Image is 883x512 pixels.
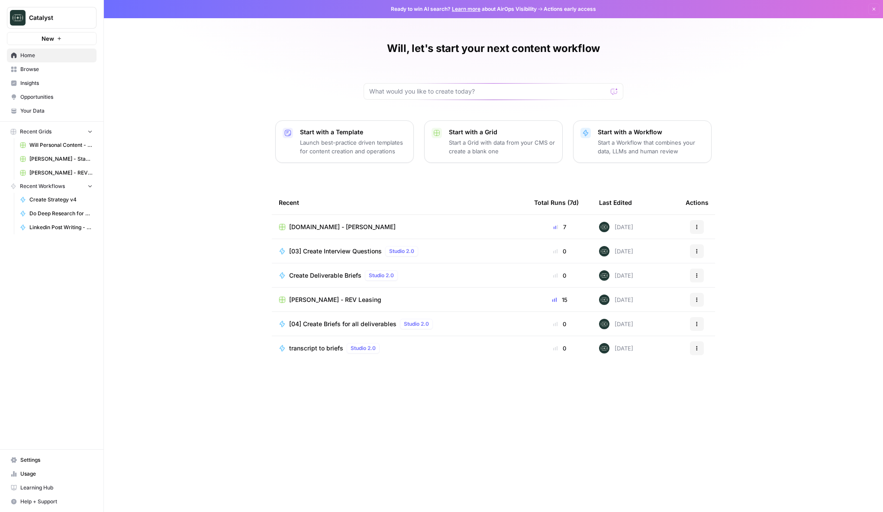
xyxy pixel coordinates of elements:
span: [PERSON_NAME] - REV Leasing [29,169,93,177]
span: Studio 2.0 [404,320,429,328]
div: 15 [534,295,585,304]
a: Home [7,49,97,62]
div: [DATE] [599,343,633,353]
button: Recent Grids [7,125,97,138]
a: [DOMAIN_NAME] - [PERSON_NAME] [279,223,520,231]
a: Learn more [452,6,480,12]
span: Will Personal Content - [DATE] [29,141,93,149]
button: Recent Workflows [7,180,97,193]
p: Start a Workflow that combines your data, LLMs and human review [598,138,704,156]
a: [PERSON_NAME] - REV Leasing [279,295,520,304]
p: Start with a Grid [449,128,555,136]
span: Insights [20,79,93,87]
img: Catalyst Logo [10,10,26,26]
button: Start with a GridStart a Grid with data from your CMS or create a blank one [424,120,563,163]
div: [DATE] [599,270,633,281]
div: 0 [534,271,585,280]
span: Opportunities [20,93,93,101]
span: Ready to win AI search? about AirOps Visibility [391,5,537,13]
div: Total Runs (7d) [534,191,579,214]
a: transcript to briefsStudio 2.0 [279,343,520,353]
div: 0 [534,344,585,353]
span: Home [20,52,93,59]
span: Catalyst [29,13,81,22]
span: Linkedin Post Writing - [DATE] [29,224,93,231]
a: Opportunities [7,90,97,104]
button: Workspace: Catalyst [7,7,97,29]
a: [04] Create Briefs for all deliverablesStudio 2.0 [279,319,520,329]
a: Will Personal Content - [DATE] [16,138,97,152]
span: Help + Support [20,498,93,506]
span: Recent Workflows [20,182,65,190]
div: [DATE] [599,222,633,232]
a: [PERSON_NAME] - REV Leasing [16,166,97,180]
img: lkqc6w5wqsmhugm7jkiokl0d6w4g [599,319,609,329]
img: lkqc6w5wqsmhugm7jkiokl0d6w4g [599,222,609,232]
div: 0 [534,247,585,256]
button: Start with a WorkflowStart a Workflow that combines your data, LLMs and human review [573,120,712,163]
span: [PERSON_NAME] - REV Leasing [289,295,381,304]
span: Create Deliverable Briefs [289,271,361,280]
span: Learning Hub [20,484,93,492]
span: Studio 2.0 [351,344,376,352]
span: [DOMAIN_NAME] - [PERSON_NAME] [289,223,396,231]
span: transcript to briefs [289,344,343,353]
p: Start with a Template [300,128,406,136]
div: 7 [534,223,585,231]
span: Settings [20,456,93,464]
div: [DATE] [599,246,633,256]
span: Studio 2.0 [369,272,394,279]
span: Actions early access [544,5,596,13]
span: Do Deep Research for Strategy [29,210,93,217]
span: [PERSON_NAME] - StableDash [29,155,93,163]
span: Browse [20,65,93,73]
a: Settings [7,453,97,467]
div: Actions [686,191,709,214]
a: [03] Create Interview QuestionsStudio 2.0 [279,246,520,256]
p: Launch best-practice driven templates for content creation and operations [300,138,406,156]
span: [04] Create Briefs for all deliverables [289,320,396,328]
span: New [42,34,54,43]
a: Your Data [7,104,97,118]
img: lkqc6w5wqsmhugm7jkiokl0d6w4g [599,270,609,281]
button: Help + Support [7,495,97,509]
button: Start with a TemplateLaunch best-practice driven templates for content creation and operations [275,120,414,163]
span: Recent Grids [20,128,52,136]
input: What would you like to create today? [369,87,607,96]
button: New [7,32,97,45]
a: Browse [7,62,97,76]
p: Start a Grid with data from your CMS or create a blank one [449,138,555,156]
img: lkqc6w5wqsmhugm7jkiokl0d6w4g [599,295,609,305]
p: Start with a Workflow [598,128,704,136]
a: Create Strategy v4 [16,193,97,207]
div: Last Edited [599,191,632,214]
span: Your Data [20,107,93,115]
div: [DATE] [599,319,633,329]
span: Studio 2.0 [389,247,414,255]
a: Learning Hub [7,481,97,495]
a: Insights [7,76,97,90]
div: 0 [534,320,585,328]
a: Usage [7,467,97,481]
span: Create Strategy v4 [29,196,93,204]
span: [03] Create Interview Questions [289,247,382,256]
a: [PERSON_NAME] - StableDash [16,152,97,166]
a: Do Deep Research for Strategy [16,207,97,220]
span: Usage [20,470,93,478]
img: lkqc6w5wqsmhugm7jkiokl0d6w4g [599,343,609,353]
a: Linkedin Post Writing - [DATE] [16,220,97,234]
a: Create Deliverable BriefsStudio 2.0 [279,270,520,281]
div: [DATE] [599,295,633,305]
h1: Will, let's start your next content workflow [387,42,600,55]
img: lkqc6w5wqsmhugm7jkiokl0d6w4g [599,246,609,256]
div: Recent [279,191,520,214]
